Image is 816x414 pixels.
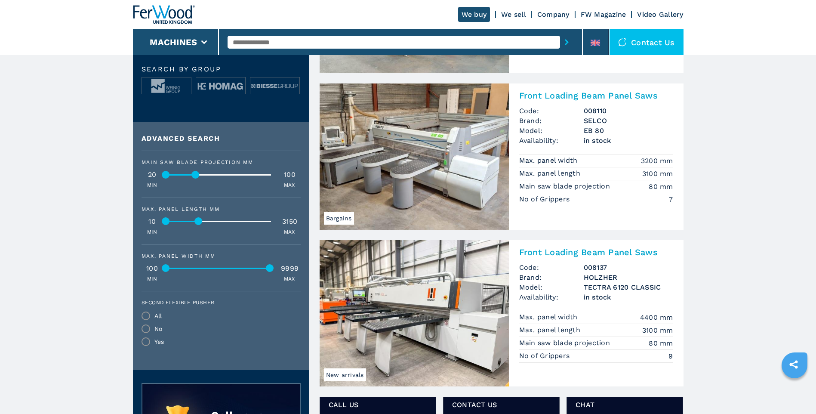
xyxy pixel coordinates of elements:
h3: HOLZHER [584,272,673,282]
div: Contact us [610,29,684,55]
div: 9999 [279,265,301,272]
h2: Front Loading Beam Panel Saws [519,247,673,257]
em: 3100 mm [642,325,673,335]
p: No of Grippers [519,351,572,361]
button: Machines [150,37,197,47]
p: MAX [284,229,295,236]
div: 20 [142,171,163,178]
span: Code: [519,106,584,116]
a: Company [537,10,570,19]
a: FW Magazine [581,10,626,19]
p: Max. panel length [519,325,583,335]
div: 100 [279,171,301,178]
span: Availability: [519,292,584,302]
div: All [154,313,162,319]
div: Max. panel length mm [142,207,301,212]
span: Search by group [142,66,301,73]
span: Availability: [519,136,584,145]
span: Model: [519,282,584,292]
img: Front Loading Beam Panel Saws HOLZHER TECTRA 6120 CLASSIC [320,240,509,386]
span: Model: [519,126,584,136]
p: MIN [147,275,157,283]
span: in stock [584,292,673,302]
p: Max. panel length [519,169,583,178]
h3: 008110 [584,106,673,116]
div: Advanced search [142,135,301,142]
span: New arrivals [324,368,366,381]
em: 4400 mm [640,312,673,322]
img: Front Loading Beam Panel Saws SELCO EB 80 [320,83,509,230]
h3: 008137 [584,263,673,272]
div: 100 [142,265,163,272]
span: Brand: [519,116,584,126]
h3: TECTRA 6120 CLASSIC [584,282,673,292]
h3: SELCO [584,116,673,126]
a: sharethis [783,354,804,375]
button: submit-button [560,32,573,52]
a: We sell [501,10,526,19]
img: Contact us [618,38,627,46]
a: Video Gallery [637,10,683,19]
a: Front Loading Beam Panel Saws SELCO EB 80BargainsFront Loading Beam Panel SawsCode:008110Brand:SE... [320,83,684,230]
p: Max. panel width [519,312,580,322]
img: image [142,77,191,95]
p: Main saw blade projection [519,182,613,191]
label: Second flexible pusher [142,300,296,305]
div: 10 [142,218,163,225]
a: We buy [458,7,490,22]
em: 3200 mm [641,156,673,166]
em: 9 [668,351,673,361]
iframe: Chat [779,375,810,408]
span: Bargains [324,212,354,225]
span: CHAT [576,400,674,410]
div: Max. panel width mm [142,253,301,259]
div: Main saw blade projection mm [142,160,301,165]
p: MAX [284,275,295,283]
a: Front Loading Beam Panel Saws HOLZHER TECTRA 6120 CLASSICNew arrivalsFront Loading Beam Panel Saw... [320,240,684,386]
p: Max. panel width [519,156,580,165]
span: Code: [519,263,584,272]
div: Yes [154,339,164,345]
h3: EB 80 [584,126,673,136]
em: 80 mm [649,338,673,348]
span: Brand: [519,272,584,282]
em: 80 mm [649,182,673,192]
span: Call us [329,400,427,410]
img: image [250,77,299,95]
p: MIN [147,229,157,236]
p: MIN [147,182,157,189]
p: No of Grippers [519,195,572,204]
em: 7 [669,195,673,204]
img: image [196,77,245,95]
div: 3150 [279,218,301,225]
img: Ferwood [133,5,195,24]
em: 3100 mm [642,169,673,179]
p: Main saw blade projection [519,338,613,348]
div: No [154,326,163,332]
h2: Front Loading Beam Panel Saws [519,90,673,101]
span: in stock [584,136,673,145]
span: CONTACT US [452,400,551,410]
p: MAX [284,182,295,189]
